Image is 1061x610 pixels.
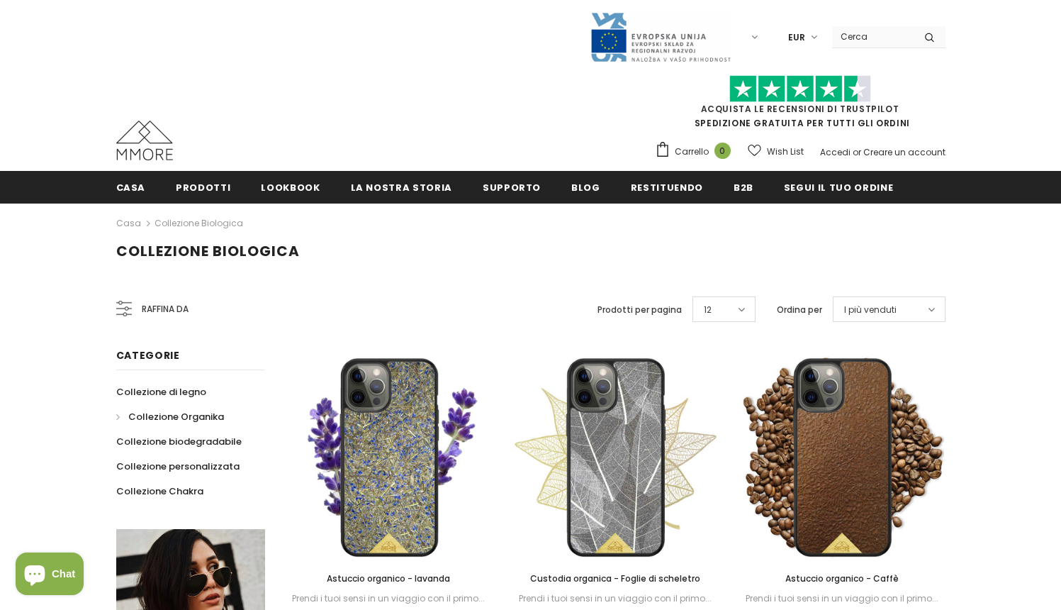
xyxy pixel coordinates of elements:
a: Astuccio organico - Caffè [739,571,945,587]
input: Search Site [832,26,914,47]
span: Prodotti [176,181,230,194]
span: Collezione di legno [116,385,206,399]
span: B2B [734,181,753,194]
span: Casa [116,181,146,194]
a: B2B [734,171,753,203]
label: Prodotti per pagina [597,303,682,317]
span: Carrello [675,145,709,159]
a: Acquista le recensioni di TrustPilot [701,103,899,115]
img: Casi MMORE [116,121,173,160]
a: Casa [116,171,146,203]
a: Collezione biologica [155,217,243,229]
img: Fidati di Pilot Stars [729,75,871,103]
span: 12 [704,303,712,317]
span: I più venduti [844,303,897,317]
span: Astuccio organico - Caffè [785,572,899,584]
a: Accedi [820,146,851,158]
a: Blog [571,171,600,203]
a: Collezione Organika [116,404,224,429]
span: Categorie [116,348,180,362]
a: Collezione personalizzata [116,454,240,479]
a: Carrello 0 [655,141,738,162]
span: Restituendo [631,181,703,194]
span: 0 [714,143,731,159]
div: Prendi i tuoi sensi in un viaggio con il primo... [739,591,945,606]
a: supporto [483,171,541,203]
inbox-online-store-chat: Shopify online store chat [11,553,88,599]
span: Lookbook [261,181,320,194]
span: Raffina da [142,301,189,317]
a: Collezione Chakra [116,479,203,504]
span: Collezione Chakra [116,484,203,498]
span: Custodia organica - Foglie di scheletro [530,572,700,584]
a: Astuccio organico - lavanda [286,571,492,587]
a: Collezione di legno [116,379,206,404]
span: Blog [571,181,600,194]
img: Javni Razpis [590,11,731,63]
a: Javni Razpis [590,30,731,43]
span: Collezione biologica [116,241,300,261]
a: Creare un account [863,146,945,158]
div: Prendi i tuoi sensi in un viaggio con il primo... [512,591,718,606]
label: Ordina per [777,303,822,317]
div: Prendi i tuoi sensi in un viaggio con il primo... [286,591,492,606]
a: Collezione biodegradabile [116,429,242,454]
span: or [853,146,861,158]
a: La nostra storia [351,171,452,203]
span: Astuccio organico - lavanda [327,572,450,584]
span: Wish List [767,145,804,159]
a: Wish List [748,139,804,164]
span: Collezione Organika [128,410,224,423]
a: Segui il tuo ordine [784,171,893,203]
span: La nostra storia [351,181,452,194]
a: Custodia organica - Foglie di scheletro [512,571,718,587]
span: Collezione biodegradabile [116,435,242,448]
a: Lookbook [261,171,320,203]
a: Prodotti [176,171,230,203]
a: Restituendo [631,171,703,203]
span: EUR [788,30,805,45]
span: SPEDIZIONE GRATUITA PER TUTTI GLI ORDINI [655,82,945,129]
span: supporto [483,181,541,194]
span: Collezione personalizzata [116,460,240,473]
a: Casa [116,215,141,232]
span: Segui il tuo ordine [784,181,893,194]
